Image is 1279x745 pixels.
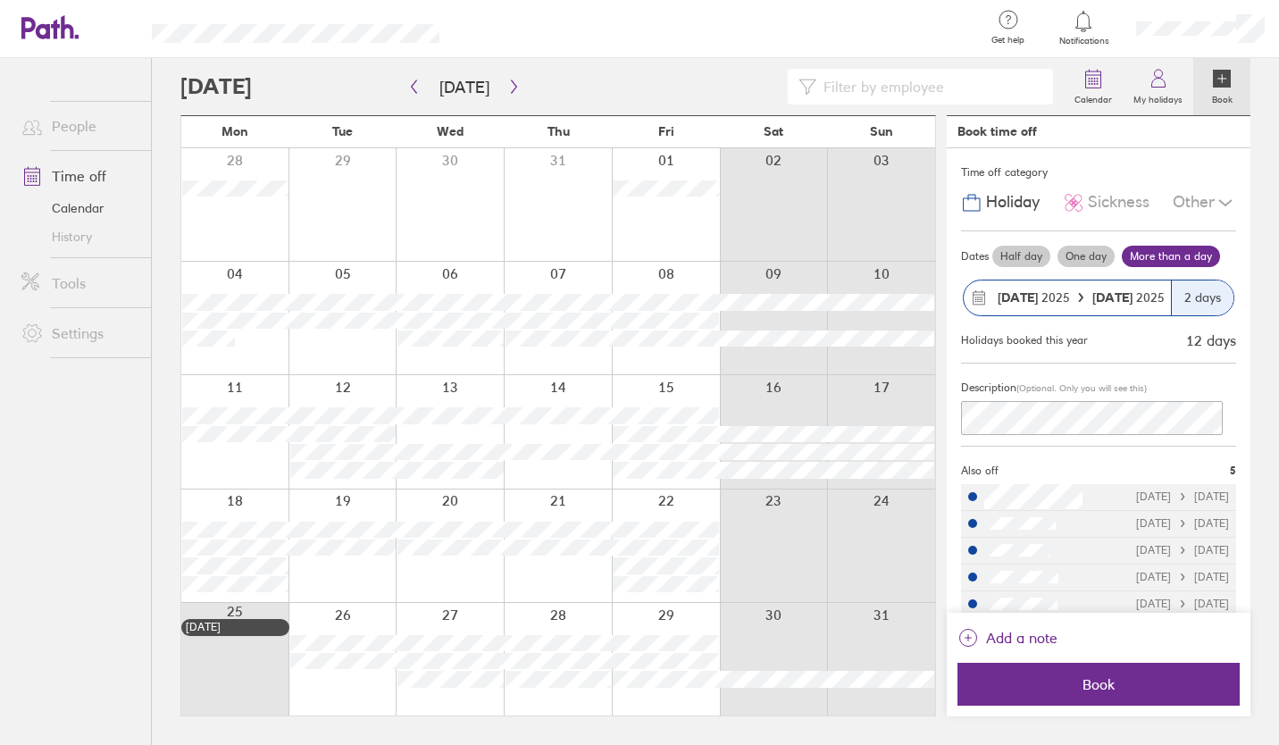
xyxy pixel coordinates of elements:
label: Half day [992,246,1050,267]
span: Notifications [1055,36,1113,46]
div: [DATE] [186,621,285,633]
button: [DATE] 2025[DATE] 20252 days [961,271,1236,325]
a: Calendar [1064,58,1123,115]
input: Filter by employee [816,70,1042,104]
div: [DATE] [DATE] [1136,517,1229,530]
label: Book [1201,89,1243,105]
span: Dates [961,250,989,263]
a: My holidays [1123,58,1193,115]
span: 5 [1230,465,1236,477]
div: Book time off [957,124,1037,138]
span: Sat [764,124,783,138]
div: 2 days [1171,280,1233,315]
span: Book [970,676,1227,692]
a: People [7,108,151,144]
span: Thu [548,124,570,138]
span: (Optional. Only you will see this) [1016,382,1147,394]
div: [DATE] [DATE] [1136,490,1229,503]
span: Mon [222,124,248,138]
a: Tools [7,265,151,301]
div: 12 days [1186,332,1236,348]
a: Settings [7,315,151,351]
a: History [7,222,151,251]
span: Fri [658,124,674,138]
div: Other [1173,186,1236,220]
div: [DATE] [DATE] [1136,544,1229,557]
strong: [DATE] [998,289,1038,306]
button: Book [957,663,1240,706]
label: One day [1057,246,1115,267]
button: Add a note [957,624,1057,652]
label: My holidays [1123,89,1193,105]
span: Holiday [986,193,1040,212]
span: 2025 [1092,290,1165,305]
span: Description [961,381,1016,394]
a: Book [1193,58,1250,115]
label: Calendar [1064,89,1123,105]
span: Wed [437,124,464,138]
button: [DATE] [425,72,504,102]
span: Sickness [1088,193,1149,212]
span: Also off [961,465,999,477]
a: Calendar [7,194,151,222]
div: [DATE] [DATE] [1136,571,1229,583]
a: Time off [7,158,151,194]
div: Holidays booked this year [961,334,1088,347]
a: Notifications [1055,9,1113,46]
div: Time off category [961,159,1236,186]
span: 2025 [998,290,1070,305]
span: Tue [332,124,353,138]
strong: [DATE] [1092,289,1136,306]
span: Sun [870,124,893,138]
label: More than a day [1122,246,1220,267]
span: Add a note [986,624,1057,652]
span: Get help [979,35,1037,46]
div: [DATE] [DATE] [1136,598,1229,610]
